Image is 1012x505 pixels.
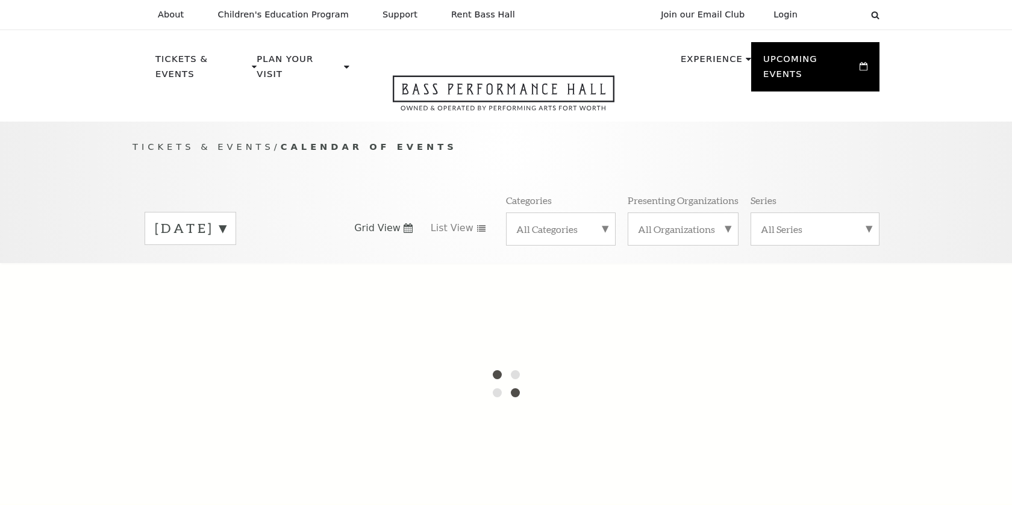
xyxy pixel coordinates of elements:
p: Experience [681,52,743,73]
span: Grid View [354,222,401,235]
span: List View [431,222,473,235]
p: Tickets & Events [155,52,249,88]
p: About [158,10,184,20]
label: All Organizations [638,223,728,235]
label: All Series [761,223,869,235]
label: [DATE] [155,219,226,238]
select: Select: [817,9,860,20]
p: Rent Bass Hall [451,10,515,20]
p: Children's Education Program [217,10,349,20]
p: Categories [506,194,552,206]
span: Tickets & Events [133,141,274,152]
p: / [133,140,879,155]
p: Series [751,194,776,206]
p: Plan Your Visit [257,52,341,88]
p: Upcoming Events [763,52,857,88]
p: Presenting Organizations [628,194,739,206]
span: Calendar of Events [281,141,457,152]
label: All Categories [516,223,605,235]
p: Support [383,10,417,20]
